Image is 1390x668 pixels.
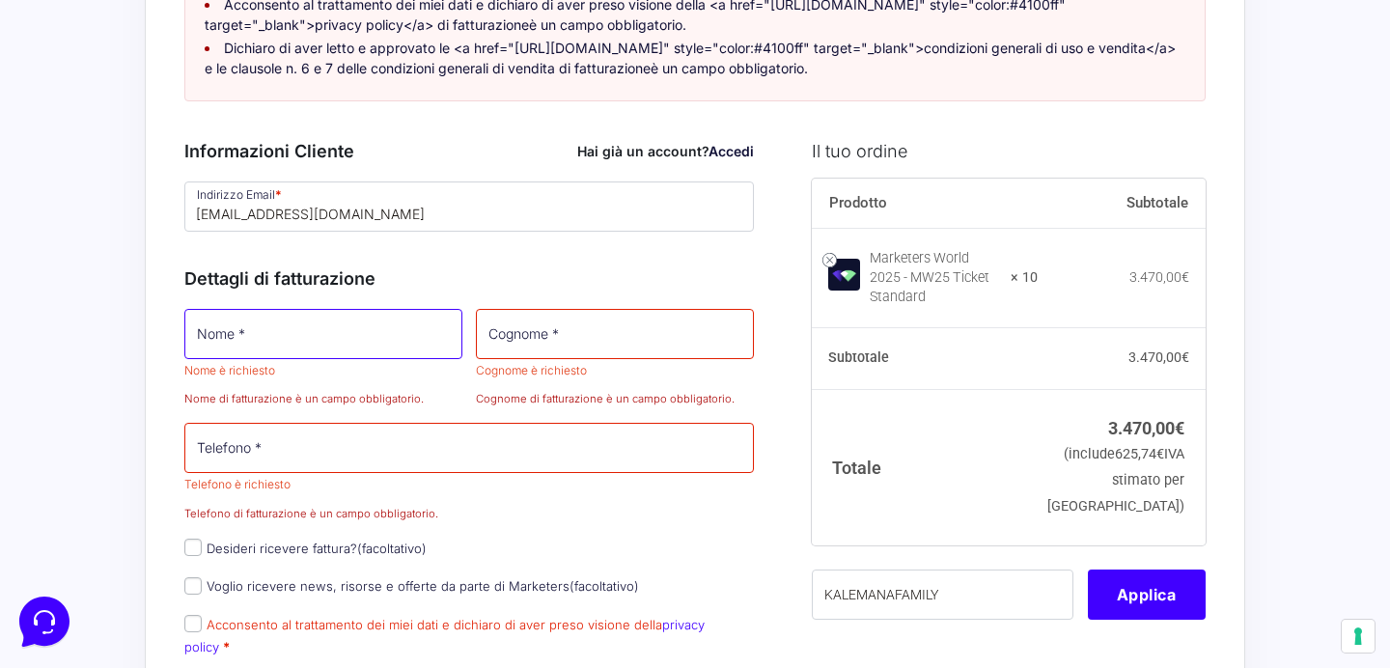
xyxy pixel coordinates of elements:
[184,477,291,491] span: Telefono è richiesto
[476,391,754,407] p: Cognome di fatturazione è un campo obbligatorio.
[15,593,73,651] iframe: Customerly Messenger Launcher
[31,162,355,201] button: Inizia una conversazione
[252,490,371,535] button: Aiuto
[297,517,325,535] p: Aiuto
[15,490,134,535] button: Home
[709,143,754,159] a: Accedi
[184,309,462,359] input: Nome *
[58,517,91,535] p: Home
[812,389,1039,544] th: Totale
[184,423,754,473] input: Telefono *
[184,138,754,164] h3: Informazioni Cliente
[1156,446,1164,462] span: €
[184,181,754,232] input: Indirizzo Email *
[93,108,131,147] img: dark
[184,363,275,377] span: Nome è richiesto
[205,40,1176,76] a: Dichiaro di aver letto e approvato le <a href="[URL][DOMAIN_NAME]" style="color:#4100ff" target="...
[357,541,427,556] span: (facoltativo)
[1088,570,1206,620] button: Applica
[1108,418,1184,438] bdi: 3.470,00
[15,15,324,46] h2: Ciao da Marketers 👋
[167,517,219,535] p: Messaggi
[476,309,754,359] input: Cognome *
[134,490,253,535] button: Messaggi
[184,615,202,632] input: Acconsento al trattamento dei miei dati e dichiaro di aver preso visione dellaprivacy policy
[1129,269,1189,285] bdi: 3.470,00
[184,539,202,556] input: Desideri ricevere fattura?(facoltativo)
[1115,446,1164,462] span: 625,74
[828,259,860,291] img: Marketers World 2025 - MW25 Ticket Standard
[31,108,69,147] img: dark
[1175,418,1184,438] span: €
[1181,269,1189,285] span: €
[1181,349,1189,365] span: €
[577,141,754,161] div: Hai già un account?
[184,541,427,556] label: Desideri ricevere fattura?
[1128,349,1189,365] bdi: 3.470,00
[125,174,285,189] span: Inizia una conversazione
[812,138,1206,164] h3: Il tuo ordine
[31,239,151,255] span: Trova una risposta
[184,577,202,595] input: Voglio ricevere news, risorse e offerte da parte di Marketers(facoltativo)
[184,617,705,654] label: Acconsento al trattamento dei miei dati e dichiaro di aver preso visione della
[870,249,998,307] div: Marketers World 2025 - MW25 Ticket Standard
[184,506,754,522] p: Telefono di fatturazione è un campo obbligatorio.
[62,108,100,147] img: dark
[1011,268,1038,288] strong: × 10
[476,363,587,377] span: Cognome è richiesto
[184,265,754,292] h3: Dettagli di fatturazione
[1342,620,1375,653] button: Le tue preferenze relative al consenso per le tecnologie di tracciamento
[31,77,164,93] span: Le tue conversazioni
[206,239,355,255] a: Apri Centro Assistenza
[1047,446,1184,515] small: (include IVA stimato per [GEOGRAPHIC_DATA])
[570,578,639,594] span: (facoltativo)
[43,281,316,300] input: Cerca un articolo...
[184,391,462,407] p: Nome di fatturazione è un campo obbligatorio.
[184,578,639,594] label: Voglio ricevere news, risorse e offerte da parte di Marketers
[812,179,1039,229] th: Prodotto
[812,570,1073,620] input: Coupon
[1038,179,1206,229] th: Subtotale
[812,328,1039,390] th: Subtotale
